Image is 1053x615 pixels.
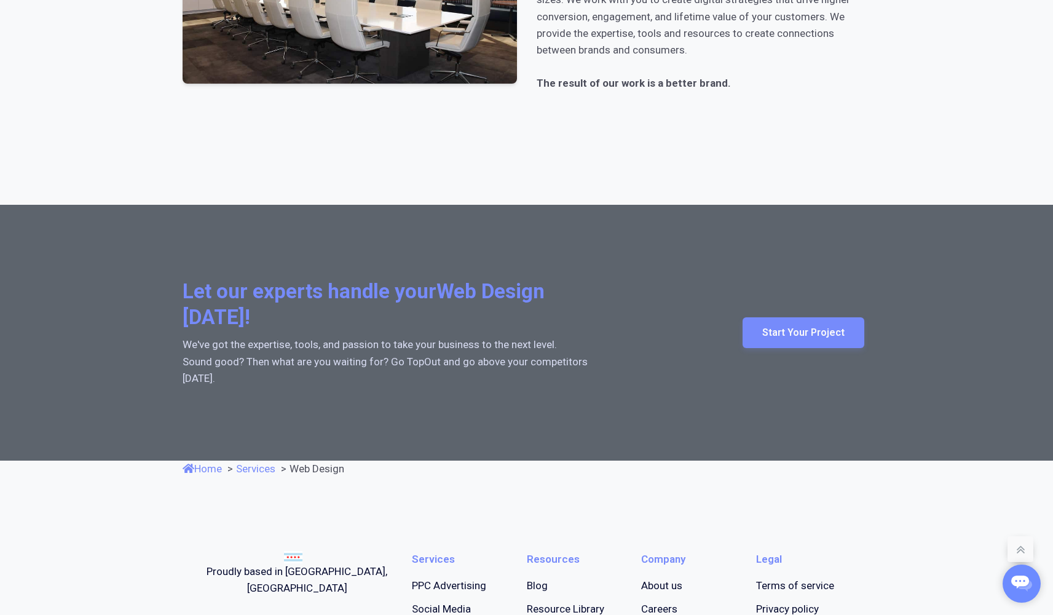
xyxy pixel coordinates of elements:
[183,563,412,597] div: Proudly based in [GEOGRAPHIC_DATA], [GEOGRAPHIC_DATA]
[183,461,344,477] nav: breadcrumb
[236,462,275,475] a: Services
[183,551,412,597] a: Proudly based in [GEOGRAPHIC_DATA], [GEOGRAPHIC_DATA]
[537,77,731,89] b: The result of our work is a better brand.
[436,279,545,304] span: Web Design
[183,336,588,387] div: We've got the expertise, tools, and passion to take your business to the next level. Sound good? ...
[527,577,548,594] a: Blog
[756,551,782,568] div: Legal
[183,279,588,330] h4: Let our experts handle your [DATE]!
[756,577,834,594] a: Terms of service
[527,551,580,568] div: Resources
[183,462,222,475] a: Home
[743,317,864,348] a: Start Your Project
[641,551,685,568] div: Company
[641,577,682,594] a: About us
[290,462,344,475] span: Web Design
[412,577,486,594] a: PPC Advertising
[412,551,455,568] div: Services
